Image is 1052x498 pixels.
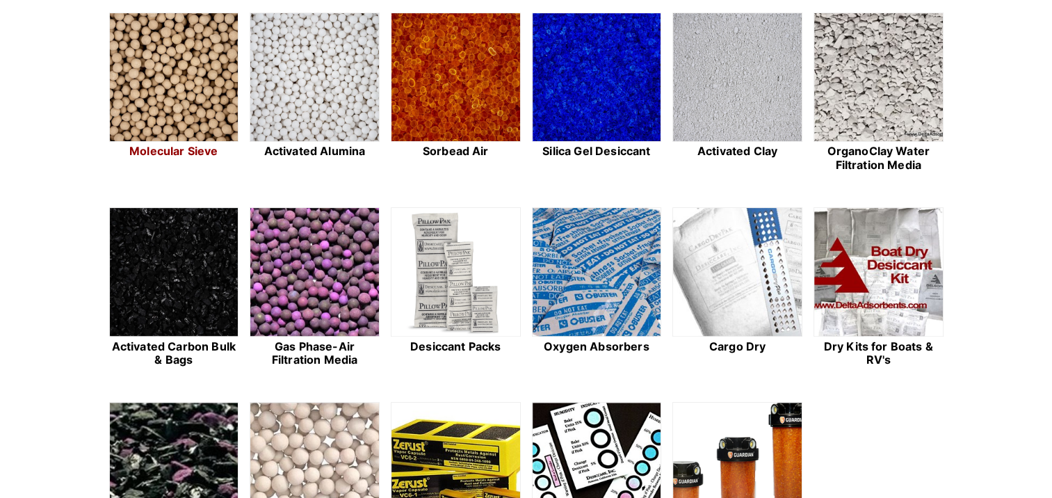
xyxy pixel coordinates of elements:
[672,340,802,353] h2: Cargo Dry
[672,145,802,158] h2: Activated Clay
[532,145,662,158] h2: Silica Gel Desiccant
[672,13,802,174] a: Activated Clay
[391,207,521,369] a: Desiccant Packs
[391,145,521,158] h2: Sorbead Air
[109,145,239,158] h2: Molecular Sieve
[814,340,944,367] h2: Dry Kits for Boats & RV's
[250,340,380,367] h2: Gas Phase-Air Filtration Media
[532,340,662,353] h2: Oxygen Absorbers
[109,13,239,174] a: Molecular Sieve
[814,13,944,174] a: OrganoClay Water Filtration Media
[672,207,802,369] a: Cargo Dry
[109,207,239,369] a: Activated Carbon Bulk & Bags
[532,13,662,174] a: Silica Gel Desiccant
[250,13,380,174] a: Activated Alumina
[814,207,944,369] a: Dry Kits for Boats & RV's
[391,13,521,174] a: Sorbead Air
[109,340,239,367] h2: Activated Carbon Bulk & Bags
[391,340,521,353] h2: Desiccant Packs
[814,145,944,171] h2: OrganoClay Water Filtration Media
[250,207,380,369] a: Gas Phase-Air Filtration Media
[250,145,380,158] h2: Activated Alumina
[532,207,662,369] a: Oxygen Absorbers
